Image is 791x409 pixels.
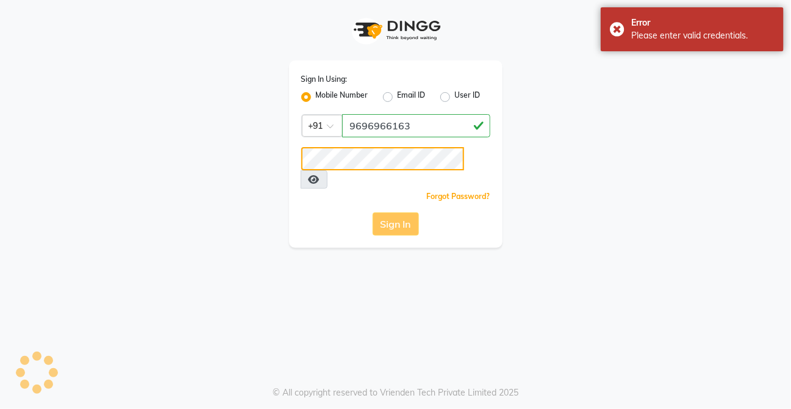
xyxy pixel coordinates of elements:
[427,192,490,201] a: Forgot Password?
[316,90,368,104] label: Mobile Number
[631,29,775,42] div: Please enter valid credentials.
[347,12,445,48] img: logo1.svg
[398,90,426,104] label: Email ID
[455,90,481,104] label: User ID
[301,147,464,170] input: Username
[342,114,490,137] input: Username
[301,74,348,85] label: Sign In Using:
[631,16,775,29] div: Error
